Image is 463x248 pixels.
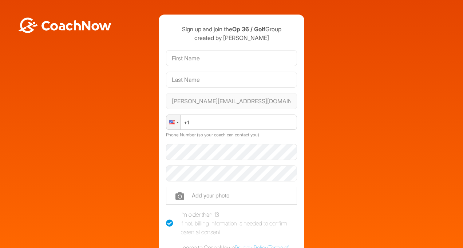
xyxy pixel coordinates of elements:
[166,25,297,33] p: Sign up and join the Group
[181,219,297,236] div: If not, billing information is needed to confirm parental consent.
[166,33,297,42] p: created by [PERSON_NAME]
[166,72,297,88] input: Last Name
[166,132,259,137] label: Phone Number (so your coach can contact you)
[181,210,297,236] div: I'm older than 13
[166,115,297,130] input: Phone Number
[232,25,265,33] strong: Op 36 / Golf
[166,93,297,109] input: Email
[17,17,112,33] img: BwLJSsUCoWCh5upNqxVrqldRgqLPVwmV24tXu5FoVAoFEpwwqQ3VIfuoInZCoVCoTD4vwADAC3ZFMkVEQFDAAAAAElFTkSuQmCC
[166,50,297,66] input: First Name
[166,115,180,129] div: United States: + 1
